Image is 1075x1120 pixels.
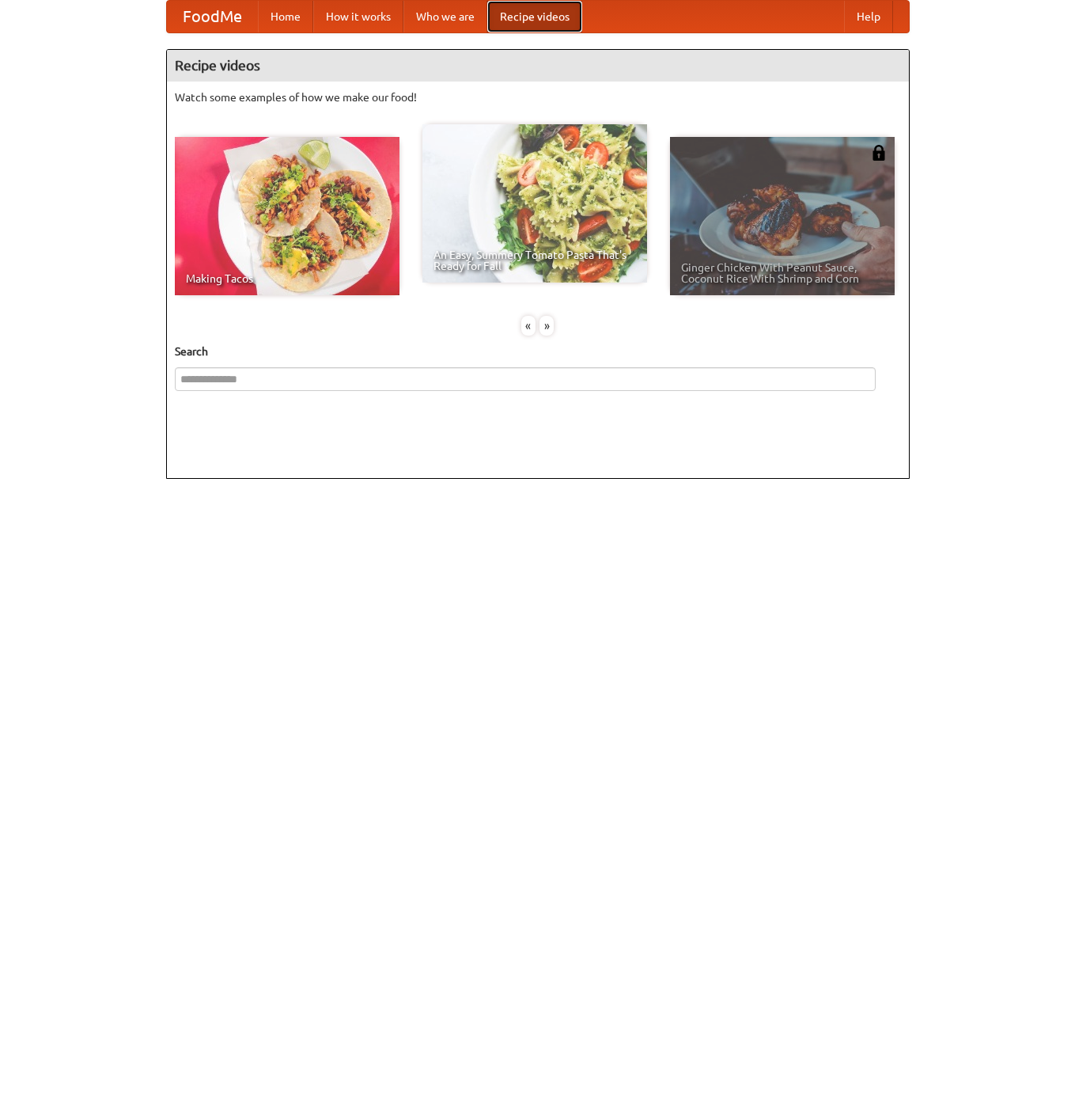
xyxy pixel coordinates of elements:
h4: Recipe videos [167,50,909,82]
a: An Easy, Summery Tomato Pasta That's Ready for Fall [422,124,647,283]
a: FoodMe [167,1,258,32]
a: Making Tacos [175,137,399,295]
a: Help [844,1,893,32]
span: Making Tacos [186,273,388,284]
p: Watch some examples of how we make our food! [175,89,901,105]
a: Recipe videos [487,1,582,32]
div: » [539,316,554,336]
span: An Easy, Summery Tomato Pasta That's Ready for Fall [433,249,636,271]
h5: Search [175,344,901,359]
div: « [521,316,536,336]
a: Home [258,1,313,32]
a: Who we are [403,1,487,32]
a: How it works [313,1,403,32]
img: 483408.png [871,145,887,161]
